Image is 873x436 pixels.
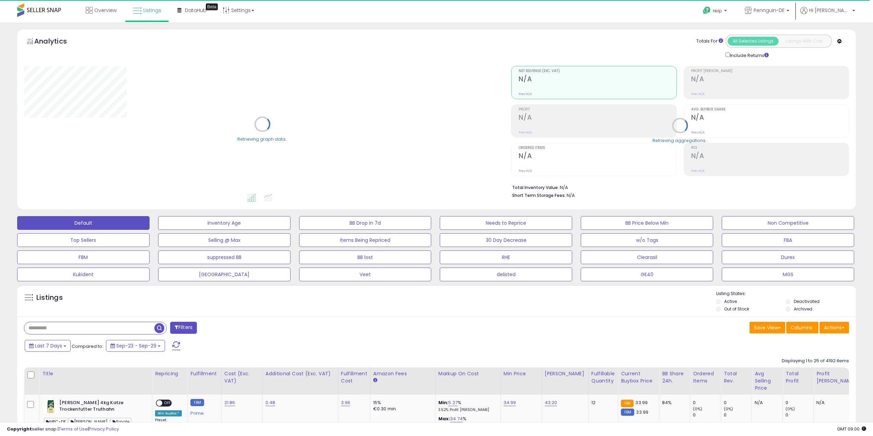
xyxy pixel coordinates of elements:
button: Non Competitive [722,216,854,230]
small: FBM [621,409,634,416]
small: Amazon Fees. [373,377,377,384]
span: Listings [143,7,161,14]
div: Total Rev. [724,370,749,385]
div: N/A [755,400,777,406]
div: % [438,416,495,428]
div: Displaying 1 to 25 of 4192 items [782,358,849,364]
button: FBA [722,233,854,247]
span: MPC-DE [44,418,68,426]
button: Needs to Reprice [440,216,572,230]
button: Listings With Cost [778,37,829,46]
div: BB Share 24h. [662,370,687,385]
button: Columns [786,322,818,333]
div: Preset: [155,418,182,433]
div: Avg Selling Price [755,370,780,392]
button: FBM [17,250,150,264]
h5: Listings [36,293,63,303]
div: 0 [786,412,813,418]
a: 0.48 [266,399,275,406]
div: Additional Cost (Exc. VAT) [266,370,335,377]
button: Items Being Repriced [299,233,432,247]
div: €0.30 min [373,406,430,412]
button: suppressed BB [158,250,291,264]
span: 33.99 [635,399,648,406]
small: (0%) [786,406,795,412]
span: Compared to: [72,343,103,350]
label: Archived [794,306,812,312]
button: Filters [170,322,197,334]
button: w/o Tags [581,233,713,247]
span: Sep-23 - Sep-29 [116,342,156,349]
label: Active [724,298,737,304]
small: FBM [190,399,204,406]
h5: Analytics [34,36,80,48]
button: Kukident [17,268,150,281]
span: [PERSON_NAME] [69,418,110,426]
th: The percentage added to the cost of goods (COGS) that forms the calculator for Min & Max prices. [435,367,500,394]
button: Durex [722,250,854,264]
b: Max: [438,415,450,422]
a: 3.96 [341,399,351,406]
b: Min: [438,399,449,406]
a: Terms of Use [59,426,88,432]
a: 43.20 [545,399,557,406]
button: MGS [722,268,854,281]
button: BB lost [299,250,432,264]
div: N/A [816,400,855,406]
button: GE40 [581,268,713,281]
span: Last 7 Days [35,342,62,349]
span: Columns [791,324,812,331]
a: Help [697,1,734,22]
button: Sep-23 - Sep-29 [106,340,165,352]
span: Overview [94,7,117,14]
div: Fulfillment Cost [341,370,367,385]
div: 84% [662,400,685,406]
small: (0%) [693,406,703,412]
button: Top Sellers [17,233,150,247]
span: 2025-10-7 09:00 GMT [837,426,866,432]
div: Fulfillable Quantity [591,370,615,385]
i: Get Help [703,6,711,15]
div: 0 [786,400,813,406]
button: Inventory Age [158,216,291,230]
label: Out of Stock [724,306,749,312]
div: Tooltip anchor [206,3,218,10]
div: Retrieving graph data.. [237,136,287,142]
button: Save View [750,322,785,333]
div: Include Returns [720,51,777,59]
div: 0 [724,412,752,418]
button: delisted [440,268,572,281]
p: Listing States: [716,291,856,297]
div: Title [42,370,149,377]
a: Hi [PERSON_NAME] [800,7,855,22]
div: Min Price [504,370,539,377]
button: 30 Day Decrease [440,233,572,247]
button: Last 7 Days [25,340,71,352]
button: [GEOGRAPHIC_DATA] [158,268,291,281]
a: 5.27 [448,399,458,406]
a: Privacy Policy [89,426,119,432]
span: DataHub [185,7,207,14]
span: Help [713,8,722,14]
div: Fulfillment [190,370,218,377]
div: Cost (Exc. VAT) [224,370,260,385]
div: Prime [190,408,216,416]
div: Ordered Items [693,370,718,385]
button: Selling @ Max [158,233,291,247]
div: Total Profit [786,370,811,385]
button: BB Price Below Min [581,216,713,230]
div: Current Buybox Price [621,370,656,385]
label: Deactivated [794,298,819,304]
p: 3.52% Profit [PERSON_NAME] [438,408,495,412]
b: [PERSON_NAME] 4kg Katze Trockenfutter Truthahn [59,400,143,414]
span: Single [110,418,131,426]
div: 0 [693,412,721,418]
button: Clearasil [581,250,713,264]
div: [PERSON_NAME] [545,370,586,377]
button: RHE [440,250,572,264]
div: Profit [PERSON_NAME] [816,370,857,385]
div: 12 [591,400,613,406]
div: seller snap | | [7,426,119,433]
div: Repricing [155,370,185,377]
small: (0%) [724,406,733,412]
